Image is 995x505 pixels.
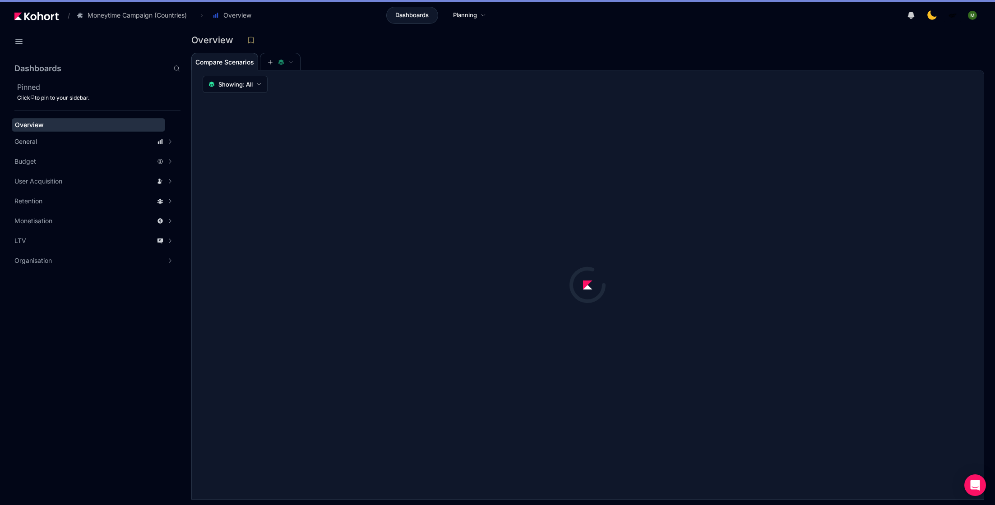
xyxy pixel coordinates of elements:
span: User Acquisition [14,177,62,186]
span: General [14,137,37,146]
a: Planning [444,7,495,24]
span: Monetisation [14,216,52,225]
img: logo_MoneyTimeLogo_1_20250619094856634230.png [948,11,957,20]
span: Retention [14,197,42,206]
button: Overview [208,8,261,23]
div: Click to pin to your sidebar. [17,94,180,101]
h2: Pinned [17,82,180,92]
a: Overview [12,118,165,132]
span: Overview [15,121,44,129]
div: Open Intercom Messenger [964,474,986,496]
h3: Overview [191,36,239,45]
button: Moneytime Campaign (Countries) [72,8,196,23]
button: Showing: All [203,76,268,93]
span: › [199,12,205,19]
span: Showing: All [218,80,253,89]
span: Overview [223,11,251,20]
img: Kohort logo [14,12,59,20]
span: / [60,11,70,20]
span: Dashboards [395,11,429,20]
span: Budget [14,157,36,166]
span: Organisation [14,256,52,265]
span: LTV [14,236,26,245]
span: Moneytime Campaign (Countries) [88,11,187,20]
a: Dashboards [386,7,438,24]
span: Compare Scenarios [195,59,254,65]
h2: Dashboards [14,64,61,73]
span: Planning [453,11,477,20]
